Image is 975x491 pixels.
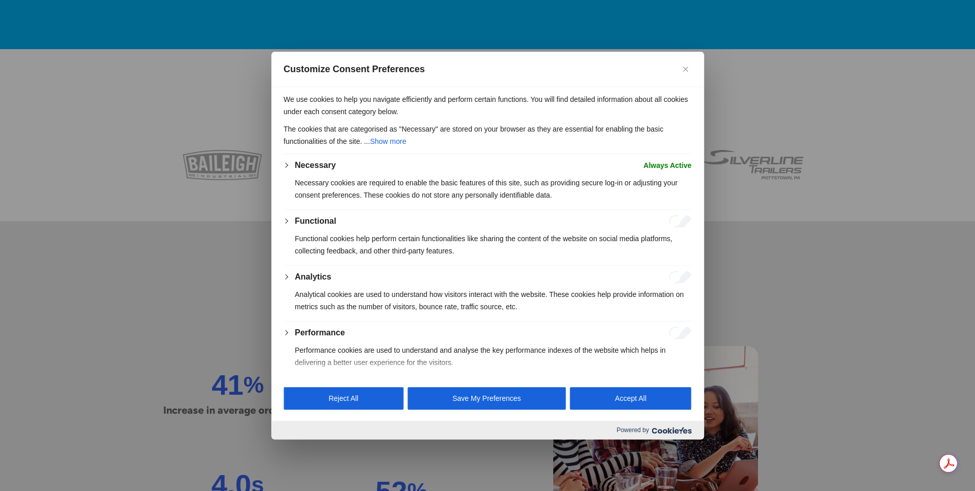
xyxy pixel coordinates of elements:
[652,427,691,434] img: Cookieyes logo
[407,387,566,410] button: Save My Preferences
[570,387,691,410] button: Accept All
[295,215,336,227] button: Functional
[295,271,331,283] button: Analytics
[295,327,345,339] button: Performance
[284,63,425,75] span: Customize Consent Preferences
[284,387,403,410] button: Reject All
[669,271,691,283] input: Enable Analytics
[295,288,691,313] p: Analytical cookies are used to understand how visitors interact with the website. These cookies h...
[683,67,688,72] img: Close
[271,52,704,440] div: Customize Consent Preferences
[295,232,691,257] p: Functional cookies help perform certain functionalities like sharing the content of the website o...
[669,215,691,227] input: Enable Functional
[295,159,336,172] button: Necessary
[271,421,704,439] div: Powered by
[370,135,406,147] button: Show more
[679,63,691,75] button: Close
[669,327,691,339] input: Enable Performance
[295,344,691,369] p: Performance cookies are used to understand and analyse the key performance indexes of the website...
[284,123,691,147] p: The cookies that are categorised as "Necessary" are stored on your browser as they are essential ...
[284,93,691,118] p: We use cookies to help you navigate efficiently and perform certain functions. You will find deta...
[295,177,691,201] p: Necessary cookies are required to enable the basic features of this site, such as providing secur...
[643,159,691,172] span: Always Active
